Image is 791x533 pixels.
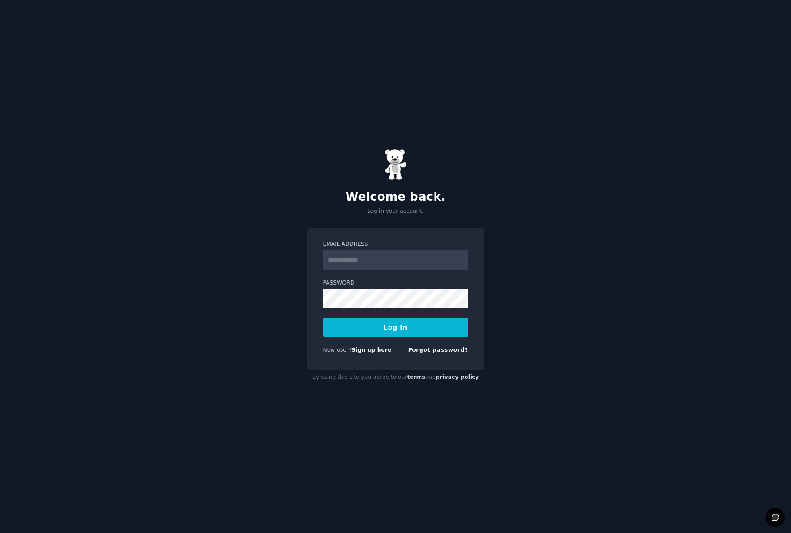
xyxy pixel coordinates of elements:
button: Log In [323,318,468,337]
span: New user? [323,347,352,353]
a: terms [407,374,425,380]
div: By using this site you agree to our and [307,370,484,385]
label: Password [323,279,468,287]
a: privacy policy [436,374,479,380]
img: Gummy Bear [384,149,407,180]
label: Email Address [323,240,468,248]
a: Sign up here [352,347,391,353]
a: Forgot password? [408,347,468,353]
h2: Welcome back. [307,190,484,204]
p: Log in your account. [307,207,484,216]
